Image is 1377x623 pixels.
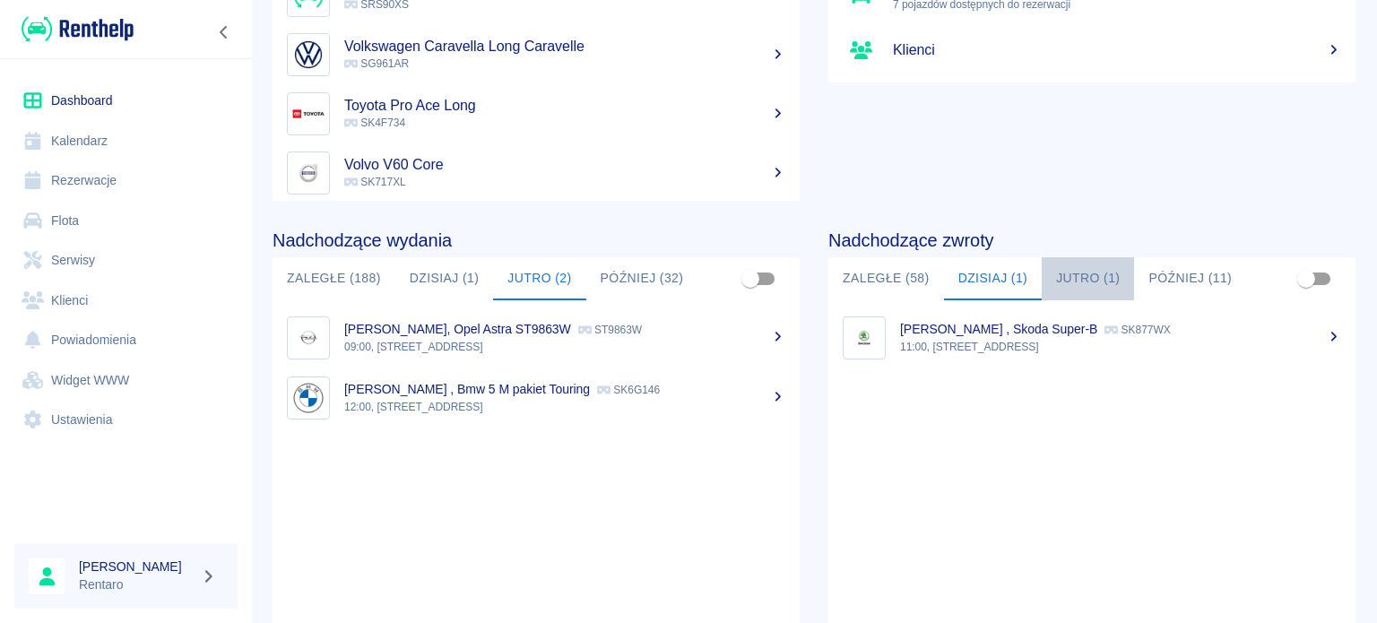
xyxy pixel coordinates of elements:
[14,400,238,440] a: Ustawienia
[22,14,134,44] img: Renthelp logo
[1134,257,1246,300] button: Później (11)
[291,156,325,190] img: Image
[828,25,1355,75] a: Klienci
[273,368,800,428] a: Image[PERSON_NAME] , Bmw 5 M pakiet Touring SK6G14612:00, [STREET_ADDRESS]
[14,160,238,201] a: Rezerwacje
[14,121,238,161] a: Kalendarz
[14,360,238,401] a: Widget WWW
[344,176,406,188] span: SK717XL
[14,201,238,241] a: Flota
[828,307,1355,368] a: Image[PERSON_NAME] , Skoda Super-B SK877WX11:00, [STREET_ADDRESS]
[344,339,785,355] p: 09:00, [STREET_ADDRESS]
[14,14,134,44] a: Renthelp logo
[14,81,238,121] a: Dashboard
[273,25,800,84] a: ImageVolkswagen Caravella Long Caravelle SG961AR
[344,38,785,56] h5: Volkswagen Caravella Long Caravelle
[14,240,238,281] a: Serwisy
[847,321,881,355] img: Image
[14,281,238,321] a: Klienci
[395,257,494,300] button: Dzisiaj (1)
[273,257,395,300] button: Zaległe (188)
[344,322,571,336] p: [PERSON_NAME], Opel Astra ST9863W
[291,97,325,131] img: Image
[893,41,1341,59] h5: Klienci
[1042,257,1134,300] button: Jutro (1)
[1104,324,1170,336] p: SK877WX
[733,262,767,296] span: Pokaż przypisane tylko do mnie
[493,257,585,300] button: Jutro (2)
[79,575,194,594] p: Rentaro
[597,384,660,396] p: SK6G146
[944,257,1043,300] button: Dzisiaj (1)
[828,229,1355,251] h4: Nadchodzące zwroty
[344,156,785,174] h5: Volvo V60 Core
[273,229,800,251] h4: Nadchodzące wydania
[14,320,238,360] a: Powiadomienia
[344,97,785,115] h5: Toyota Pro Ace Long
[211,21,238,44] button: Zwiń nawigację
[291,321,325,355] img: Image
[344,117,405,129] span: SK4F734
[828,257,944,300] button: Zaległe (58)
[344,382,590,396] p: [PERSON_NAME] , Bmw 5 M pakiet Touring
[79,558,194,575] h6: [PERSON_NAME]
[273,143,800,203] a: ImageVolvo V60 Core SK717XL
[344,399,785,415] p: 12:00, [STREET_ADDRESS]
[586,257,698,300] button: Później (32)
[900,322,1097,336] p: [PERSON_NAME] , Skoda Super-B
[291,38,325,72] img: Image
[900,339,1341,355] p: 11:00, [STREET_ADDRESS]
[273,84,800,143] a: ImageToyota Pro Ace Long SK4F734
[344,57,409,70] span: SG961AR
[273,307,800,368] a: Image[PERSON_NAME], Opel Astra ST9863W ST9863W09:00, [STREET_ADDRESS]
[1289,262,1323,296] span: Pokaż przypisane tylko do mnie
[291,381,325,415] img: Image
[578,324,642,336] p: ST9863W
